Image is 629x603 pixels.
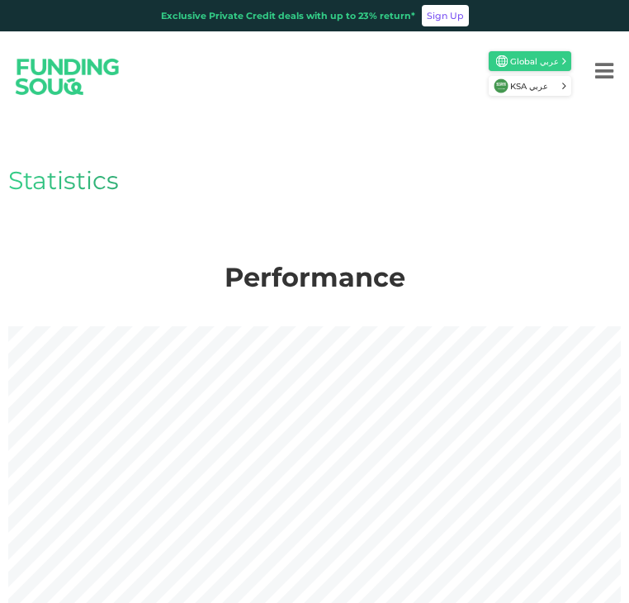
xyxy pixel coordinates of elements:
[2,43,133,110] img: Logo
[510,80,560,93] span: KSA عربي
[8,166,621,196] h1: Statistics
[422,5,469,26] a: Sign Up
[161,9,415,23] div: Exclusive Private Credit deals with up to 23% return*
[496,55,508,67] img: SA Flag
[494,78,508,93] img: SA Flag
[8,262,621,293] h2: Performance
[510,55,560,68] span: Global عربي
[579,38,629,104] button: Menu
